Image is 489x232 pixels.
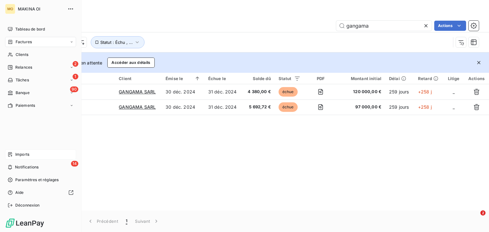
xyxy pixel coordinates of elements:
[418,76,440,81] div: Retard
[434,21,466,31] button: Actions
[107,58,154,68] button: Accéder aux détails
[389,76,410,81] div: Délai
[119,76,158,81] div: Client
[73,74,78,79] span: 1
[15,202,40,208] span: Déconnexion
[447,76,460,81] div: Litige
[279,76,301,81] div: Statut
[336,21,432,31] input: Rechercher
[5,218,45,228] img: Logo LeanPay
[385,99,414,115] td: 259 jours
[15,152,29,157] span: Imports
[279,87,298,97] span: échue
[162,99,204,115] td: 30 déc. 2024
[308,76,333,81] div: PDF
[15,26,45,32] span: Tableau de bord
[5,188,76,198] a: Aide
[16,103,35,108] span: Paiements
[341,89,382,95] span: 120 000,00 €
[18,6,64,11] span: MAKINA OI
[166,76,201,81] div: Émise le
[418,89,432,94] span: +258 j
[16,39,32,45] span: Factures
[73,61,78,67] span: 2
[15,177,59,183] span: Paramètres et réglages
[162,84,204,99] td: 30 déc. 2024
[71,161,78,167] span: 14
[15,164,39,170] span: Notifications
[16,77,29,83] span: Tâches
[418,104,432,110] span: +258 j
[246,89,271,95] span: 4 380,00 €
[341,76,382,81] div: Montant initial
[70,86,78,92] span: 90
[208,76,239,81] div: Échue le
[15,65,32,70] span: Relances
[16,52,28,58] span: Clients
[126,218,127,224] span: 1
[204,84,243,99] td: 31 déc. 2024
[246,104,271,110] span: 5 692,72 €
[122,215,131,228] button: 1
[119,89,156,94] span: GANGAMA SARL
[341,104,382,110] span: 97 000,00 €
[91,36,145,48] button: Statut : Échu , ...
[453,89,455,94] span: _
[5,4,15,14] div: MO
[246,76,271,81] div: Solde dû
[279,102,298,112] span: échue
[385,84,414,99] td: 259 jours
[480,210,485,215] span: 2
[468,76,485,81] div: Actions
[131,215,163,228] button: Suivant
[453,104,455,110] span: _
[204,99,243,115] td: 31 déc. 2024
[467,210,483,226] iframe: Intercom live chat
[15,190,24,195] span: Aide
[83,215,122,228] button: Précédent
[16,90,30,96] span: Banque
[100,40,133,45] span: Statut : Échu , ...
[119,104,156,110] span: GANGAMA SARL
